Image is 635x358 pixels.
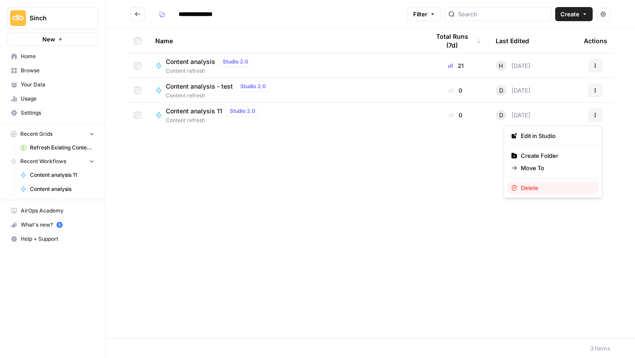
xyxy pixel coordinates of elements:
[155,56,415,75] a: Content analysisStudio 2.0Content refresh
[16,182,98,196] a: Content analysis
[42,35,55,44] span: New
[7,63,98,78] a: Browse
[521,183,591,192] span: Delete
[20,157,66,165] span: Recent Workflows
[166,107,222,116] span: Content analysis 11
[499,86,503,95] span: D
[56,222,63,228] a: 5
[21,207,94,215] span: AirOps Academy
[499,111,503,119] span: D
[555,7,593,21] button: Create
[166,116,263,124] span: Content refresh
[10,10,26,26] img: Sinch Logo
[458,10,548,19] input: Search
[7,49,98,63] a: Home
[30,185,94,193] span: Content analysis
[155,106,415,124] a: Content analysis 11Studio 2.0Content refresh
[21,67,94,75] span: Browse
[7,7,98,29] button: Workspace: Sinch
[21,81,94,89] span: Your Data
[7,78,98,92] a: Your Data
[430,86,482,95] div: 0
[30,14,83,22] span: Sinch
[166,92,273,100] span: Content refresh
[7,155,98,168] button: Recent Workflows
[166,57,215,66] span: Content analysis
[499,61,503,70] span: H
[16,141,98,155] a: Refresh Existing Content (1)
[7,232,98,246] button: Help + Support
[496,60,530,71] div: [DATE]
[155,29,415,53] div: Name
[230,107,255,115] span: Studio 2.0
[131,7,145,21] button: Go back
[16,168,98,182] a: Content analysis 11
[584,29,607,53] div: Actions
[20,130,52,138] span: Recent Grids
[166,67,256,75] span: Content refresh
[21,52,94,60] span: Home
[590,344,610,353] div: 3 Items
[521,151,591,160] span: Create Folder
[166,82,233,91] span: Content analysis - test
[413,10,427,19] span: Filter
[7,106,98,120] a: Settings
[7,218,98,231] div: What's new?
[496,110,530,120] div: [DATE]
[407,7,441,21] button: Filter
[496,85,530,96] div: [DATE]
[560,10,579,19] span: Create
[430,61,482,70] div: 21
[521,164,591,172] span: Move To
[21,235,94,243] span: Help + Support
[7,218,98,232] button: What's new? 5
[521,131,591,140] span: Edit in Studio
[58,223,60,227] text: 5
[30,171,94,179] span: Content analysis 11
[223,58,248,66] span: Studio 2.0
[21,95,94,103] span: Usage
[430,111,482,119] div: 0
[7,204,98,218] a: AirOps Academy
[7,33,98,46] button: New
[7,127,98,141] button: Recent Grids
[155,81,415,100] a: Content analysis - testStudio 2.0Content refresh
[30,144,94,152] span: Refresh Existing Content (1)
[430,29,482,53] div: Total Runs (7d)
[496,29,529,53] div: Last Edited
[21,109,94,117] span: Settings
[7,92,98,106] a: Usage
[240,82,266,90] span: Studio 2.0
